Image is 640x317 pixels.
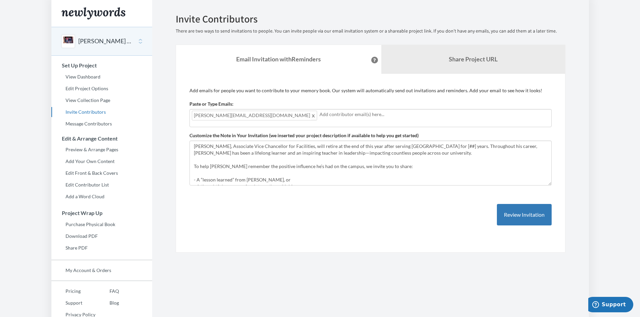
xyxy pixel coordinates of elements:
a: Share PDF [51,243,152,253]
a: View Dashboard [51,72,152,82]
a: Support [51,298,95,308]
a: Pricing [51,286,95,296]
a: My Account & Orders [51,265,152,275]
span: [PERSON_NAME][EMAIL_ADDRESS][DOMAIN_NAME] [192,111,317,120]
strong: Email Invitation with Reminders [236,55,321,63]
a: Invite Contributors [51,107,152,117]
a: Message Contributors [51,119,152,129]
label: Customize the Note in Your Invitation (we inserted your project description if available to help ... [189,132,419,139]
a: Edit Front & Back Covers [51,168,152,178]
textarea: [PERSON_NAME], Associate Vice Chancellor for Facilities, will retire at the end of this year afte... [189,141,552,186]
a: Download PDF [51,231,152,241]
iframe: Opens a widget where you can chat to one of our agents [588,297,633,314]
a: Edit Contributor List [51,180,152,190]
b: Share Project URL [449,55,498,63]
p: There are two ways to send invitations to people. You can invite people via our email invitation ... [176,28,565,35]
a: Edit Project Options [51,84,152,94]
a: FAQ [95,286,119,296]
a: View Collection Page [51,95,152,105]
input: Add contributor email(s) here... [319,111,549,118]
a: Purchase Physical Book [51,219,152,229]
a: Preview & Arrange Pages [51,145,152,155]
h3: Edit & Arrange Content [52,136,152,142]
img: Newlywords logo [61,7,125,19]
a: Blog [95,298,119,308]
button: Review Invitation [497,204,552,226]
button: [PERSON_NAME] Retirement [78,37,133,46]
h3: Project Wrap Up [52,210,152,216]
p: Add emails for people you want to contribute to your memory book. Our system will automatically s... [189,87,552,94]
h2: Invite Contributors [176,13,565,24]
label: Paste or Type Emails: [189,101,233,107]
a: Add Your Own Content [51,156,152,166]
a: Add a Word Cloud [51,192,152,202]
h3: Set Up Project [52,62,152,68]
